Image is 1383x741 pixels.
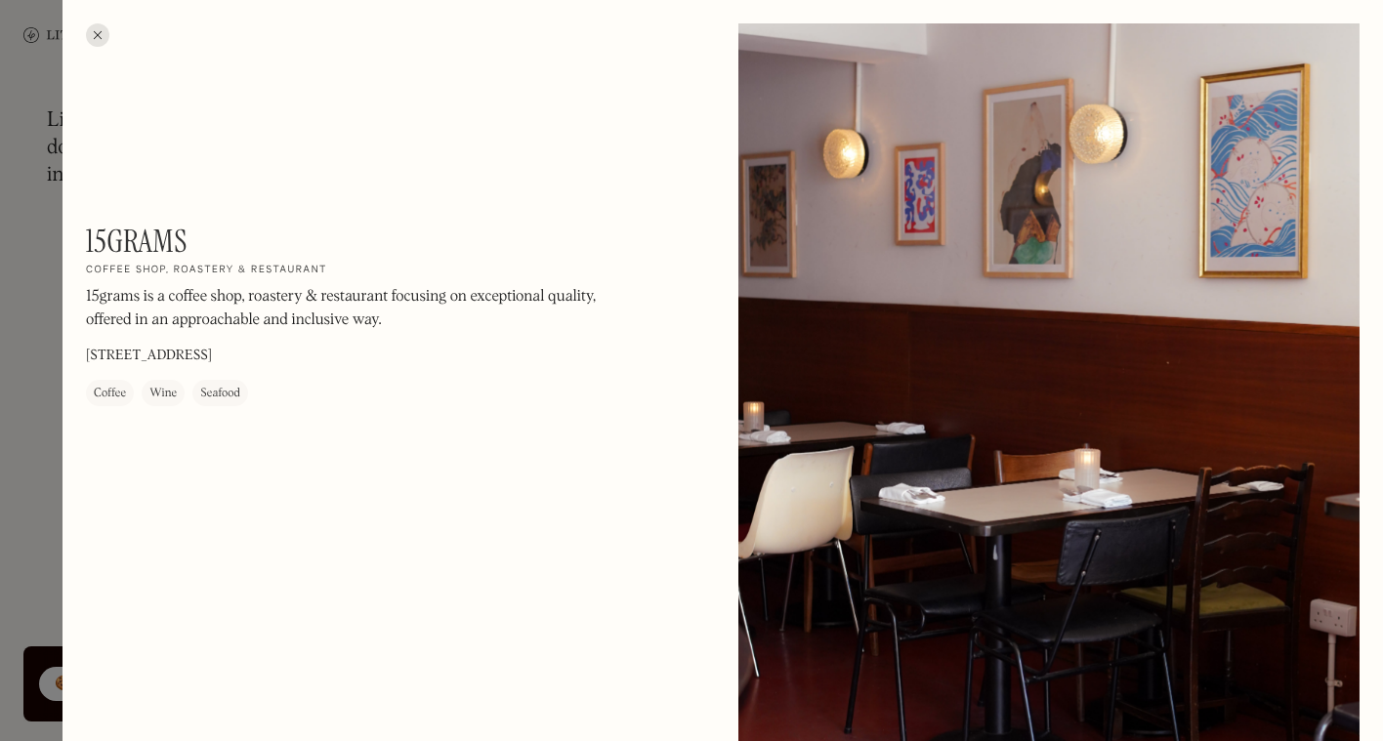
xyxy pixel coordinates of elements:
p: [STREET_ADDRESS] [86,346,212,366]
h1: 15grams [86,223,188,260]
p: 15grams is a coffee shop, roastery & restaurant focusing on exceptional quality, offered in an ap... [86,285,613,332]
div: Seafood [200,384,240,403]
h2: Coffee shop, roastery & restaurant [86,264,327,277]
div: Coffee [94,384,126,403]
div: Wine [149,384,177,403]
